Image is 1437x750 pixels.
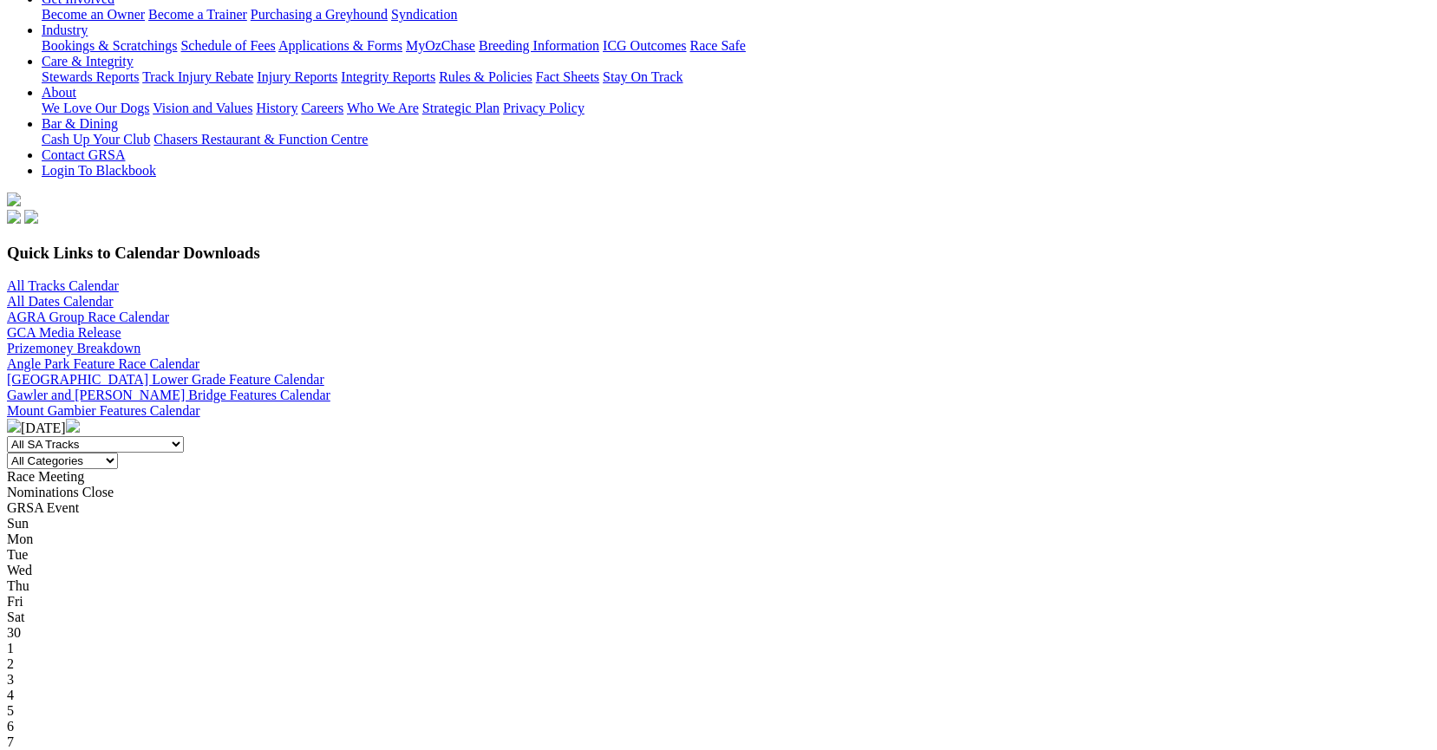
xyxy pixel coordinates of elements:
[42,132,1430,147] div: Bar & Dining
[7,210,21,224] img: facebook.svg
[42,147,125,162] a: Contact GRSA
[7,625,21,640] span: 30
[7,500,1430,516] div: GRSA Event
[7,563,1430,578] div: Wed
[7,341,140,355] a: Prizemoney Breakdown
[42,101,1430,116] div: About
[148,7,247,22] a: Become a Trainer
[257,69,337,84] a: Injury Reports
[7,578,1430,594] div: Thu
[479,38,599,53] a: Breeding Information
[7,672,14,687] span: 3
[7,356,199,371] a: Angle Park Feature Race Calendar
[7,641,14,655] span: 1
[7,388,330,402] a: Gawler and [PERSON_NAME] Bridge Features Calendar
[7,469,1430,485] div: Race Meeting
[7,516,1430,532] div: Sun
[42,116,118,131] a: Bar & Dining
[42,23,88,37] a: Industry
[7,532,1430,547] div: Mon
[7,278,119,293] a: All Tracks Calendar
[503,101,585,115] a: Privacy Policy
[7,703,14,718] span: 5
[439,69,532,84] a: Rules & Policies
[422,101,500,115] a: Strategic Plan
[347,101,419,115] a: Who We Are
[603,38,686,53] a: ICG Outcomes
[7,734,14,749] span: 7
[7,192,21,206] img: logo-grsa-white.png
[7,485,1430,500] div: Nominations Close
[251,7,388,22] a: Purchasing a Greyhound
[42,69,139,84] a: Stewards Reports
[42,7,1430,23] div: Get Involved
[66,419,80,433] img: chevron-right-pager-white.svg
[7,688,14,702] span: 4
[153,101,252,115] a: Vision and Values
[7,547,1430,563] div: Tue
[7,594,1430,610] div: Fri
[42,101,149,115] a: We Love Our Dogs
[7,403,200,418] a: Mount Gambier Features Calendar
[7,419,1430,436] div: [DATE]
[391,7,457,22] a: Syndication
[7,656,14,671] span: 2
[7,325,121,340] a: GCA Media Release
[536,69,599,84] a: Fact Sheets
[180,38,275,53] a: Schedule of Fees
[42,132,150,147] a: Cash Up Your Club
[7,719,14,734] span: 6
[24,210,38,224] img: twitter.svg
[42,7,145,22] a: Become an Owner
[7,419,21,433] img: chevron-left-pager-white.svg
[603,69,683,84] a: Stay On Track
[42,54,134,68] a: Care & Integrity
[7,610,1430,625] div: Sat
[42,163,156,178] a: Login To Blackbook
[278,38,402,53] a: Applications & Forms
[689,38,745,53] a: Race Safe
[42,69,1430,85] div: Care & Integrity
[7,294,114,309] a: All Dates Calendar
[153,132,368,147] a: Chasers Restaurant & Function Centre
[301,101,343,115] a: Careers
[142,69,253,84] a: Track Injury Rebate
[7,310,169,324] a: AGRA Group Race Calendar
[7,244,1430,263] h3: Quick Links to Calendar Downloads
[7,372,324,387] a: [GEOGRAPHIC_DATA] Lower Grade Feature Calendar
[42,38,177,53] a: Bookings & Scratchings
[256,101,297,115] a: History
[42,38,1430,54] div: Industry
[42,85,76,100] a: About
[341,69,435,84] a: Integrity Reports
[406,38,475,53] a: MyOzChase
